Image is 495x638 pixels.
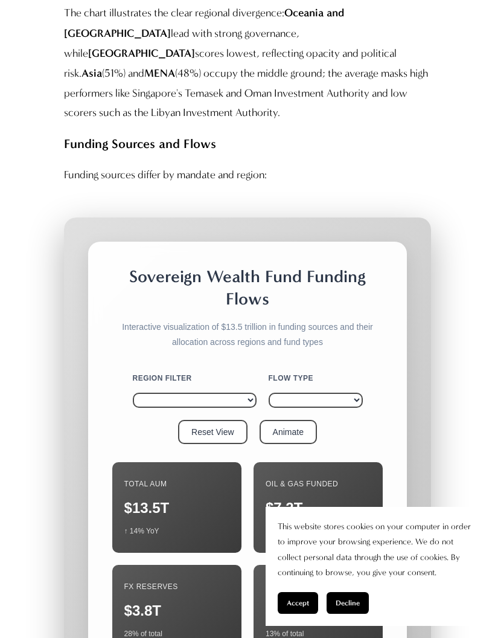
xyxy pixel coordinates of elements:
span: Decline [336,599,360,607]
button: Animate [260,420,317,444]
label: Flow Type [269,369,363,388]
button: Accept [278,592,318,614]
strong: [GEOGRAPHIC_DATA] [88,47,195,60]
p: This website stores cookies on your computer in order to improve your browsing experience. We do ... [278,519,471,580]
div: $13.5T [124,498,229,518]
p: Funding sources differ by mandate and region: [64,166,432,185]
div: $3.8T [124,601,229,620]
button: Reset View [178,420,247,444]
span: Accept [287,599,309,607]
h2: Sovereign Wealth Fund Funding Flows [112,266,383,310]
p: The chart illustrates the clear regional divergence: lead with strong governance, while scores lo... [64,3,432,123]
strong: Funding Sources and Flows [64,136,216,151]
div: Oil & Gas Funded [266,474,371,494]
label: Region Filter [133,369,257,388]
p: Interactive visualization of $13.5 trillion in funding sources and their allocation across region... [112,320,383,350]
strong: MENA [144,66,175,80]
div: Total AUM [124,474,229,494]
strong: Asia [81,66,102,80]
div: ↑ 14% YoY [124,521,229,541]
div: FX Reserves [124,577,229,596]
div: $7.2T [266,498,371,518]
section: Cookie banner [266,507,483,626]
button: Decline [327,592,369,614]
